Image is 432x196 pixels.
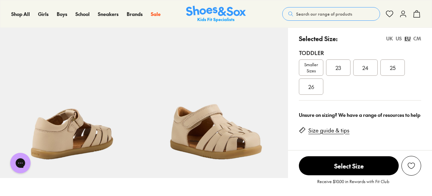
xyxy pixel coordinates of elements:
[386,35,393,42] div: UK
[38,11,49,18] a: Girls
[282,7,380,21] button: Search our range of products
[317,178,389,191] p: Receive $10.00 in Rewards with Fit Club
[401,156,421,176] button: Add to Wishlist
[75,11,90,17] span: School
[7,150,34,176] iframe: Gorgias live chat messenger
[11,11,30,18] a: Shop All
[308,83,314,91] span: 26
[57,11,67,17] span: Boys
[57,11,67,18] a: Boys
[186,6,246,22] a: Shoes & Sox
[308,127,349,134] a: Size guide & tips
[336,64,341,72] span: 23
[38,11,49,17] span: Girls
[299,111,421,119] div: Unsure on sizing? We have a range of resources to help
[151,11,161,18] a: Sale
[186,6,246,22] img: SNS_Logo_Responsive.svg
[98,11,119,17] span: Sneakers
[151,11,161,17] span: Sale
[127,11,143,18] a: Brands
[299,61,323,74] span: Smaller Sizes
[98,11,119,18] a: Sneakers
[299,156,399,176] button: Select Size
[362,64,368,72] span: 24
[396,35,402,42] div: US
[144,34,288,178] img: 7-551603_1
[413,35,421,42] div: CM
[390,64,396,72] span: 25
[404,35,411,42] div: EU
[299,49,421,57] div: Toddler
[296,11,352,17] span: Search our range of products
[75,11,90,18] a: School
[299,34,338,43] p: Selected Size:
[127,11,143,17] span: Brands
[11,11,30,17] span: Shop All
